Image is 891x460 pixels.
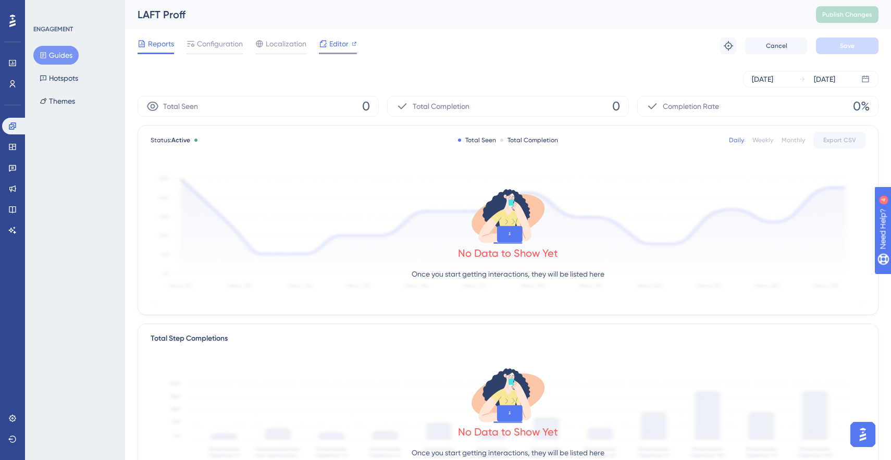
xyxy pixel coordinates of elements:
[412,268,604,280] p: Once you start getting interactions, they will be listed here
[33,69,84,88] button: Hotspots
[840,42,855,50] span: Save
[729,136,744,144] div: Daily
[500,136,558,144] div: Total Completion
[148,38,174,50] span: Reports
[822,10,872,19] span: Publish Changes
[752,73,773,85] div: [DATE]
[782,136,805,144] div: Monthly
[816,6,878,23] button: Publish Changes
[816,38,878,54] button: Save
[24,3,65,15] span: Need Help?
[413,100,469,113] span: Total Completion
[412,446,604,459] p: Once you start getting interactions, they will be listed here
[458,246,558,260] div: No Data to Show Yet
[362,98,370,115] span: 0
[171,136,190,144] span: Active
[813,132,865,148] button: Export CSV
[151,332,228,345] div: Total Step Completions
[612,98,620,115] span: 0
[853,98,870,115] span: 0%
[151,136,190,144] span: Status:
[745,38,808,54] button: Cancel
[752,136,773,144] div: Weekly
[197,38,243,50] span: Configuration
[33,92,81,110] button: Themes
[766,42,787,50] span: Cancel
[663,100,719,113] span: Completion Rate
[33,25,73,33] div: ENGAGEMENT
[814,73,835,85] div: [DATE]
[458,425,558,439] div: No Data to Show Yet
[163,100,198,113] span: Total Seen
[847,419,878,450] iframe: UserGuiding AI Assistant Launcher
[266,38,306,50] span: Localization
[33,46,79,65] button: Guides
[458,136,496,144] div: Total Seen
[72,5,76,14] div: 4
[823,136,856,144] span: Export CSV
[329,38,349,50] span: Editor
[138,7,790,22] div: LAFT Proff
